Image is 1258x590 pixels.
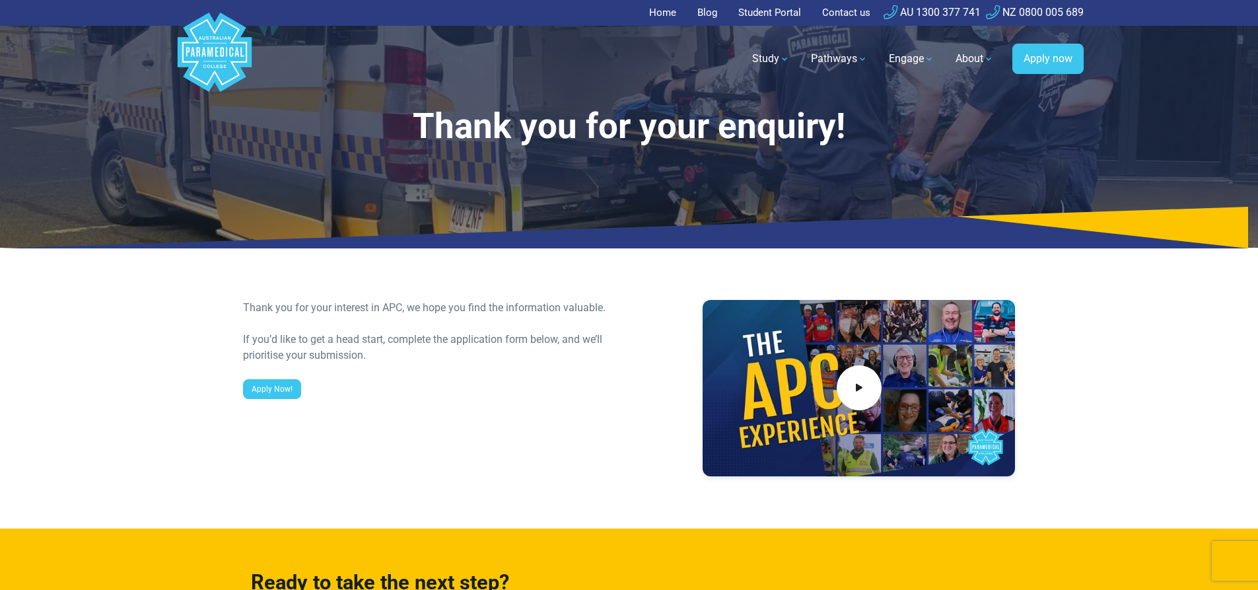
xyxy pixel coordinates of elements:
a: Apply Now! [243,379,301,399]
a: Study [744,40,798,77]
a: NZ 0800 005 689 [986,6,1084,18]
a: Pathways [803,40,876,77]
a: Australian Paramedical College [175,26,254,92]
a: Apply now [1012,44,1084,74]
div: If you’d like to get a head start, complete the application form below, and we’ll prioritise your... [243,332,621,363]
div: Thank you for your interest in APC, we hope you find the information valuable. [243,300,621,316]
a: About [948,40,1002,77]
a: Engage [881,40,942,77]
h1: Thank you for your enquiry! [243,106,1016,147]
a: AU 1300 377 741 [884,6,981,18]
